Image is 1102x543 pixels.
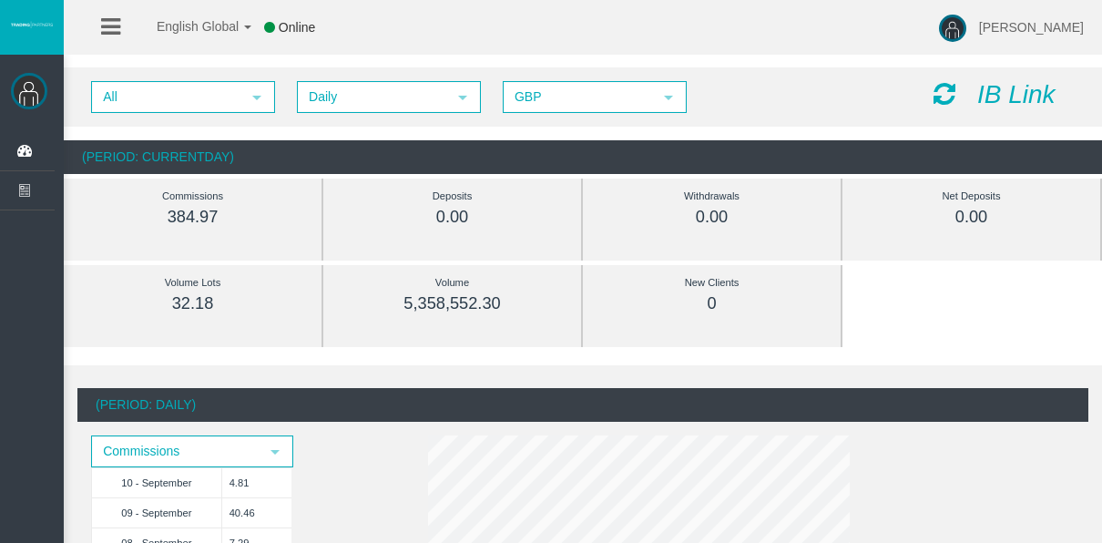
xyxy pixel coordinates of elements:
[934,81,955,107] i: Reload Dashboard
[979,20,1084,35] span: [PERSON_NAME]
[105,207,281,228] div: 384.97
[364,207,540,228] div: 0.00
[64,140,1102,174] div: (Period: CurrentDay)
[505,83,652,111] span: GBP
[624,272,800,293] div: New Clients
[883,207,1059,228] div: 0.00
[250,90,264,105] span: select
[364,272,540,293] div: Volume
[624,293,800,314] div: 0
[77,388,1088,422] div: (Period: Daily)
[92,467,222,497] td: 10 - September
[939,15,966,42] img: user-image
[221,467,291,497] td: 4.81
[299,83,446,111] span: Daily
[883,186,1059,207] div: Net Deposits
[279,20,315,35] span: Online
[93,437,259,466] span: Commissions
[92,497,222,528] td: 09 - September
[364,293,540,314] div: 5,358,552.30
[977,80,1056,108] i: IB Link
[133,19,239,34] span: English Global
[624,186,800,207] div: Withdrawals
[268,445,282,459] span: select
[661,90,676,105] span: select
[105,186,281,207] div: Commissions
[221,497,291,528] td: 40.46
[624,207,800,228] div: 0.00
[364,186,540,207] div: Deposits
[455,90,470,105] span: select
[93,83,240,111] span: All
[105,272,281,293] div: Volume Lots
[9,21,55,28] img: logo.svg
[105,293,281,314] div: 32.18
